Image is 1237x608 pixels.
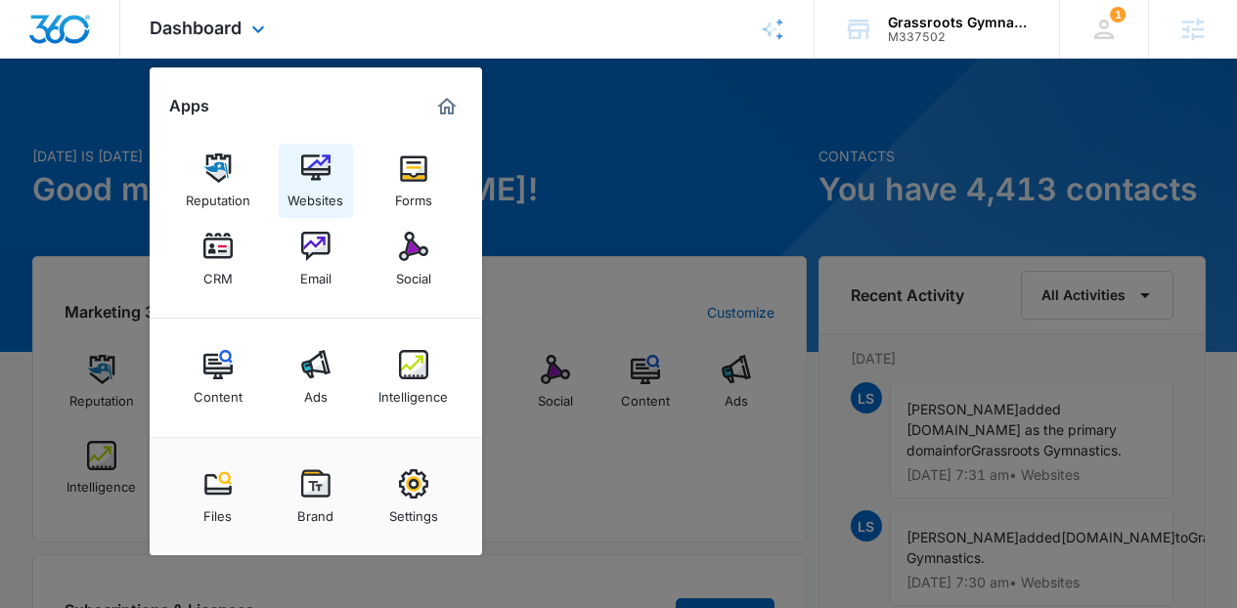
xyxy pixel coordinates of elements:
div: account name [888,15,1031,30]
a: Intelligence [376,340,451,414]
a: Brand [279,459,353,534]
div: Content [194,379,243,405]
a: Ads [279,340,353,414]
div: Files [203,499,232,524]
div: account id [888,30,1031,44]
div: Brand [297,499,333,524]
div: Ads [304,379,328,405]
a: Forms [376,144,451,218]
div: Websites [287,183,343,208]
div: Email [300,261,331,286]
span: Dashboard [150,18,242,38]
div: Reputation [186,183,250,208]
a: Content [181,340,255,414]
a: Websites [279,144,353,218]
a: CRM [181,222,255,296]
a: Files [181,459,255,534]
a: Social [376,222,451,296]
div: Intelligence [378,379,448,405]
a: Settings [376,459,451,534]
div: Settings [389,499,438,524]
div: Social [396,261,431,286]
a: Marketing 360® Dashboard [431,91,463,122]
div: Forms [395,183,432,208]
span: 1 [1110,7,1126,22]
a: Email [279,222,353,296]
h2: Apps [169,97,209,115]
div: notifications count [1110,7,1126,22]
a: Reputation [181,144,255,218]
div: CRM [203,261,233,286]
